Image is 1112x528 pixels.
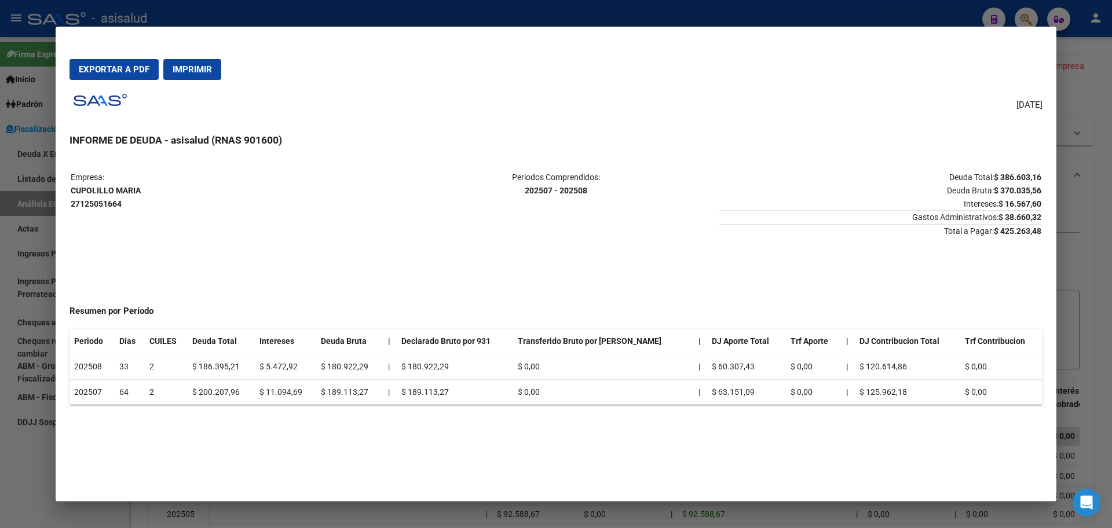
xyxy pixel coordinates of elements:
[998,199,1041,208] strong: $ 16.567,60
[383,354,397,379] td: |
[163,59,221,80] button: Imprimir
[855,379,960,405] td: $ 125.962,18
[855,329,960,354] th: DJ Contribucion Total
[71,171,393,210] p: Empresa:
[842,379,855,405] th: |
[383,329,397,354] th: |
[694,379,708,405] td: |
[115,379,145,405] td: 64
[316,329,383,354] th: Deuda Bruta
[397,354,513,379] td: $ 180.922,29
[998,212,1041,222] strong: $ 38.660,32
[1073,489,1100,516] div: Open Intercom Messenger
[719,224,1041,236] span: Total a Pagar:
[255,354,316,379] td: $ 5.472,92
[316,354,383,379] td: $ 180.922,29
[525,186,587,195] strong: 202507 - 202508
[719,171,1041,210] p: Deuda Total: Deuda Bruta: Intereses:
[1016,98,1042,112] span: [DATE]
[69,59,159,80] button: Exportar a PDF
[707,329,786,354] th: DJ Aporte Total
[842,329,855,354] th: |
[397,329,513,354] th: Declarado Bruto por 931
[255,379,316,405] td: $ 11.094,69
[960,354,1042,379] td: $ 0,00
[173,64,212,75] span: Imprimir
[188,379,255,405] td: $ 200.207,96
[855,354,960,379] td: $ 120.614,86
[513,329,694,354] th: Transferido Bruto por [PERSON_NAME]
[397,379,513,405] td: $ 189.113,27
[188,354,255,379] td: $ 186.395,21
[960,329,1042,354] th: Trf Contribucion
[188,329,255,354] th: Deuda Total
[69,379,115,405] td: 202507
[707,379,786,405] td: $ 63.151,09
[994,226,1041,236] strong: $ 425.263,48
[513,379,694,405] td: $ 0,00
[786,354,842,379] td: $ 0,00
[79,64,149,75] span: Exportar a PDF
[707,354,786,379] td: $ 60.307,43
[994,173,1041,182] strong: $ 386.603,16
[694,329,708,354] th: |
[69,133,1042,148] h3: INFORME DE DEUDA - asisalud (RNAS 901600)
[145,354,188,379] td: 2
[786,379,842,405] td: $ 0,00
[719,210,1041,222] span: Gastos Administrativos:
[316,379,383,405] td: $ 189.113,27
[69,329,115,354] th: Periodo
[694,354,708,379] td: |
[69,305,1042,318] h4: Resumen por Período
[394,171,717,197] p: Periodos Comprendidos:
[383,379,397,405] td: |
[145,379,188,405] td: 2
[994,186,1041,195] strong: $ 370.035,56
[960,379,1042,405] td: $ 0,00
[255,329,316,354] th: Intereses
[842,354,855,379] th: |
[71,186,141,208] strong: CUPOLILLO MARIA 27125051664
[69,354,115,379] td: 202508
[115,354,145,379] td: 33
[513,354,694,379] td: $ 0,00
[145,329,188,354] th: CUILES
[115,329,145,354] th: Dias
[786,329,842,354] th: Trf Aporte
